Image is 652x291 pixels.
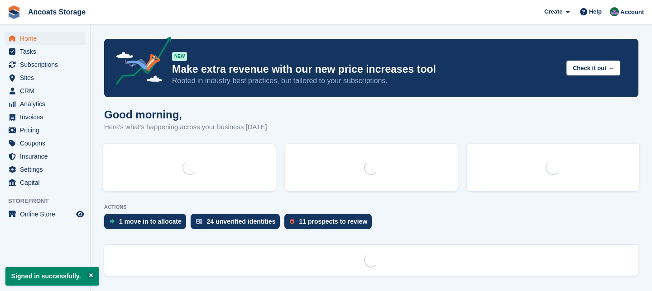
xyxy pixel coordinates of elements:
[20,58,74,71] span: Subscriptions
[172,63,559,76] p: Make extra revenue with our new price increases tool
[620,8,644,17] span: Account
[207,218,276,225] div: 24 unverified identities
[5,111,86,123] a: menu
[196,219,202,224] img: verify_identity-adf6edd0f0f0b5bbfe63781bf79b02c33cf7c696d77639b501bdc392416b5a36.svg
[589,7,602,16] span: Help
[20,208,74,221] span: Online Store
[104,122,267,132] p: Here's what's happening across your business [DATE]
[5,208,86,221] a: menu
[566,61,620,75] button: Check it out →
[5,71,86,84] a: menu
[20,163,74,176] span: Settings
[20,124,74,136] span: Pricing
[544,7,562,16] span: Create
[5,137,86,150] a: menu
[108,37,172,88] img: price-adjustments-announcement-icon-8257ccfd72463d97f412b2fc003d46551f7dbcb40ab6d574587a9cd5c0d94...
[20,71,74,84] span: Sites
[20,111,74,123] span: Invoices
[191,214,285,234] a: 24 unverified identities
[5,124,86,136] a: menu
[5,32,86,45] a: menu
[5,163,86,176] a: menu
[104,204,638,210] p: ACTIONS
[20,176,74,189] span: Capital
[5,84,86,97] a: menu
[20,32,74,45] span: Home
[20,84,74,97] span: CRM
[290,219,294,224] img: prospect-51fa495bee0391a8d652442698ab0144808aea92771e9ea1ae160a38d050c398.svg
[20,150,74,163] span: Insurance
[20,45,74,58] span: Tasks
[299,218,367,225] div: 11 prospects to review
[75,209,86,220] a: Preview store
[5,267,99,286] p: Signed in successfully.
[8,197,90,206] span: Storefront
[20,137,74,150] span: Coupons
[284,214,376,234] a: 11 prospects to review
[172,52,187,61] div: NEW
[5,45,86,58] a: menu
[5,150,86,163] a: menu
[110,219,115,224] img: move_ins_to_allocate_icon-fdf77a2bb77ea45bf5b3d319d69a93e2d87916cf1d5bf7949dd705db3b84f3ca.svg
[104,214,191,234] a: 1 move in to allocate
[7,5,21,19] img: stora-icon-8386f47178a22dfd0bd8f6a31ec36ba5ce8667c1dd55bd0f319d3a0aa187defe.svg
[119,218,182,225] div: 1 move in to allocate
[172,76,559,86] p: Rooted in industry best practices, but tailored to your subscriptions.
[5,98,86,110] a: menu
[5,176,86,189] a: menu
[5,58,86,71] a: menu
[24,5,89,19] a: Ancoats Storage
[104,108,267,121] h1: Good morning,
[20,98,74,110] span: Analytics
